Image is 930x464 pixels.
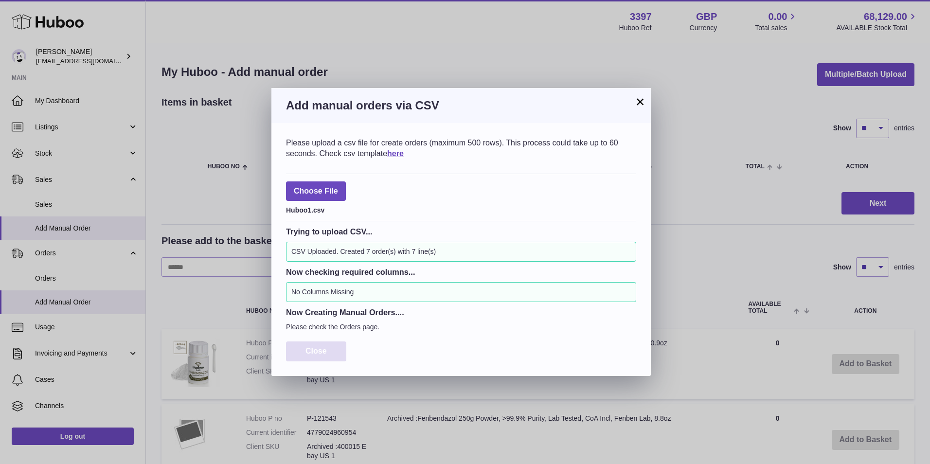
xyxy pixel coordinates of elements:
p: Please check the Orders page. [286,322,636,332]
h3: Now Creating Manual Orders.... [286,307,636,318]
div: CSV Uploaded. Created 7 order(s) with 7 line(s) [286,242,636,262]
h3: Add manual orders via CSV [286,98,636,113]
span: Close [305,347,327,355]
div: Huboo1.csv [286,203,636,215]
div: Please upload a csv file for create orders (maximum 500 rows). This process could take up to 60 s... [286,138,636,159]
span: Choose File [286,181,346,201]
h3: Trying to upload CSV... [286,226,636,237]
a: here [387,149,404,158]
button: × [634,96,646,107]
h3: Now checking required columns... [286,267,636,277]
button: Close [286,341,346,361]
div: No Columns Missing [286,282,636,302]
